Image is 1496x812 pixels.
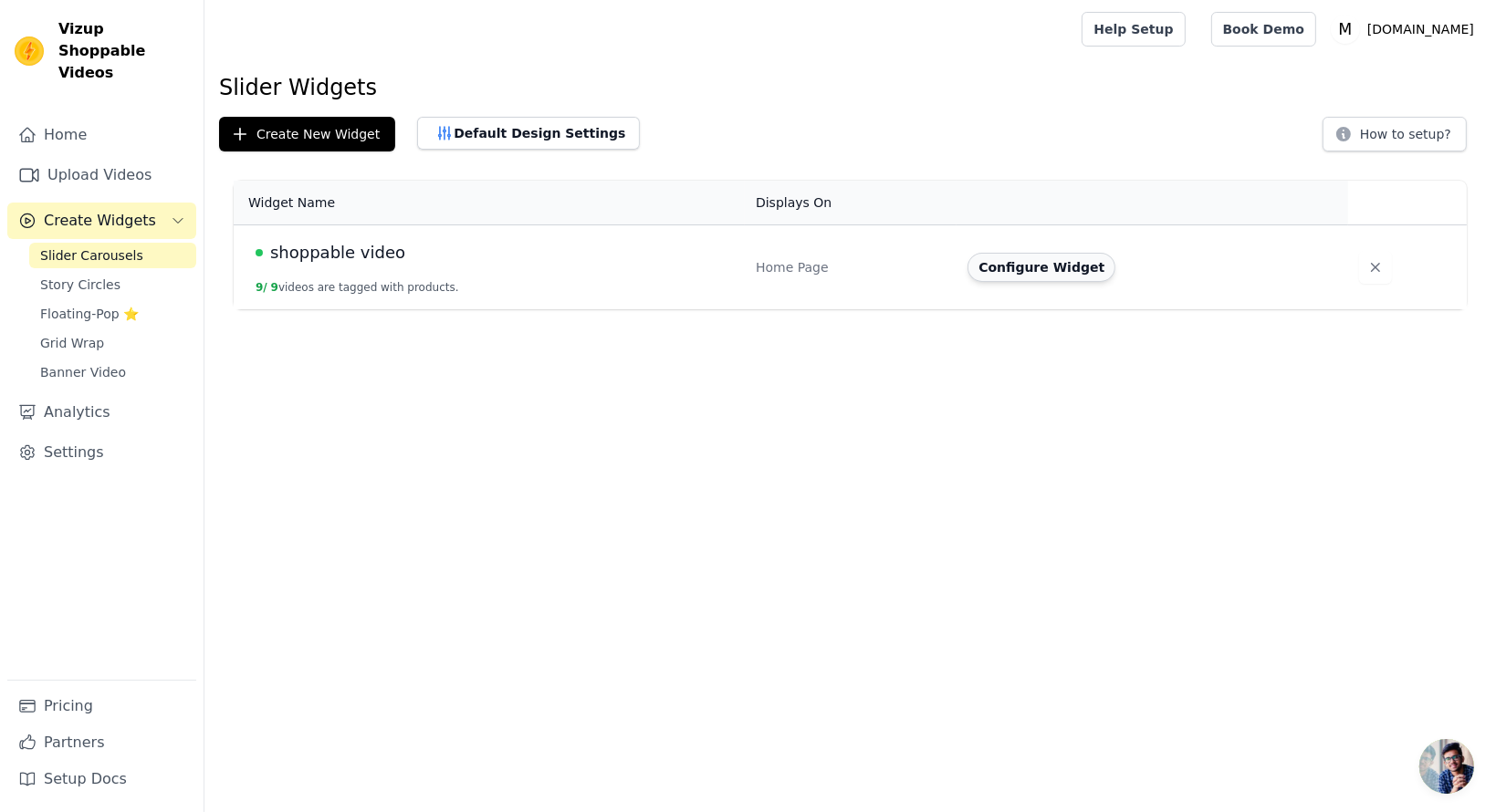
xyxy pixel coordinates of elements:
a: Story Circles [29,272,196,297]
a: Partners [7,724,196,761]
text: M [1339,20,1353,38]
button: Create New Widget [219,117,395,151]
div: Open chat [1419,739,1474,794]
a: Settings [7,434,196,471]
button: How to setup? [1323,117,1467,151]
span: Grid Wrap [40,334,104,352]
a: Upload Videos [7,157,196,193]
span: Create Widgets [44,210,156,232]
p: [DOMAIN_NAME] [1360,13,1481,46]
a: Banner Video [29,359,196,385]
a: Floating-Pop ⭐ [29,301,196,327]
button: Create Widgets [7,203,196,239]
a: Pricing [7,688,196,724]
button: 9/ 9videos are tagged with products. [256,280,459,295]
a: Grid Wrap [29,330,196,356]
button: Configure Widget [968,253,1115,282]
button: M [DOMAIN_NAME] [1331,13,1481,46]
div: Home Page [756,258,946,276]
h1: Slider Widgets [219,73,1481,102]
th: Displays On [745,181,957,225]
span: 9 [271,281,278,294]
span: Story Circles [40,276,120,294]
span: Banner Video [40,363,126,381]
img: Vizup [15,36,44,66]
span: Slider Carousels [40,246,143,265]
a: Home [7,117,196,153]
a: Help Setup [1082,12,1185,47]
a: Book Demo [1211,12,1316,47]
a: How to setup? [1323,130,1467,147]
button: Default Design Settings [417,117,640,150]
span: shoppable video [270,240,405,265]
span: Vizup Shoppable Videos [58,18,189,84]
a: Setup Docs [7,761,196,797]
th: Widget Name [234,181,745,225]
a: Analytics [7,394,196,431]
span: Floating-Pop ⭐ [40,305,139,323]
button: Delete widget [1359,251,1392,284]
span: Live Published [256,249,263,256]
a: Slider Carousels [29,243,196,268]
span: 9 / [256,281,267,294]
